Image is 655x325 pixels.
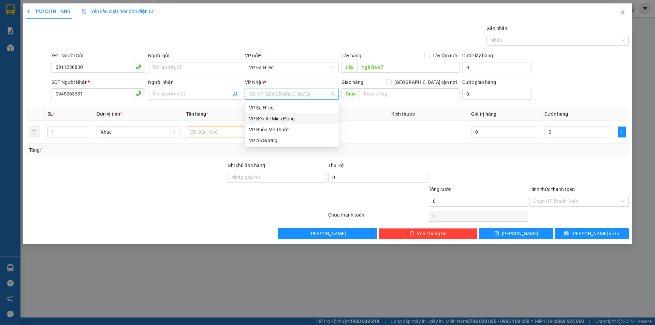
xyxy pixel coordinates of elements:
span: VP Nhận [245,79,264,85]
span: [PERSON_NAME] [309,230,346,237]
div: Người nhận [148,78,242,86]
label: Cước lấy hàng [462,53,493,58]
div: VP gửi [245,52,339,59]
span: [GEOGRAPHIC_DATA] tận nơi [392,78,460,86]
div: VP Ea H`leo [249,104,335,112]
span: Kích thước [391,111,415,117]
input: Dọc đường [360,88,460,99]
input: 0 [471,127,539,137]
span: Xóa Thông tin [417,230,447,237]
span: Giao hàng [341,79,363,85]
button: [PERSON_NAME] [278,228,377,239]
label: Ghi chú đơn hàng [228,163,265,168]
label: Cước giao hàng [462,79,496,85]
button: save[PERSON_NAME] [479,228,553,239]
div: VP An Sương [245,135,339,146]
span: save [494,231,499,236]
button: delete [29,127,40,137]
div: SĐT Người Gửi [52,52,145,59]
div: Chưa thanh toán [327,211,428,223]
span: [PERSON_NAME] và In [571,230,619,237]
div: VP Bến Xe Miền Đông [245,113,339,124]
span: Lấy [341,62,357,73]
span: TẠO ĐƠN HÀNG [26,9,71,14]
div: SĐT Người Nhận [52,78,145,86]
div: VP Bến Xe Miền Đông [249,115,335,122]
label: Hình thức thanh toán [529,187,575,192]
span: close [620,10,625,15]
span: phone [136,91,141,96]
span: VP Ea H`leo [249,62,335,73]
span: Yêu cầu xuất hóa đơn điện tử [82,9,154,14]
span: Giá trị hàng [471,111,496,117]
input: Ghi chú đơn hàng [228,172,327,183]
span: Giao [341,88,360,99]
span: SL [47,111,53,117]
input: Cước giao hàng [462,89,532,100]
input: Dọc đường [357,62,460,73]
div: Người gửi [148,52,242,59]
button: plus [618,127,626,137]
div: VP Buôn Mê Thuột [245,124,339,135]
div: VP Ea H`leo [245,102,339,113]
button: Close [613,3,632,23]
span: Đơn vị tính [97,111,122,117]
span: Tên hàng [186,111,208,117]
span: user-add [233,91,238,97]
span: Lấy hàng [341,53,361,58]
span: phone [136,64,141,70]
input: Cước lấy hàng [462,62,532,73]
span: plus [618,129,626,135]
span: Khác [101,127,177,137]
span: Tổng cước [429,187,451,192]
div: VP Buôn Mê Thuột [249,126,335,133]
span: Lấy tận nơi [430,52,460,59]
img: icon [82,9,87,14]
span: plus [26,9,31,14]
div: Tổng: 1 [29,146,253,154]
span: Cước hàng [544,111,568,117]
button: deleteXóa Thông tin [379,228,478,239]
span: printer [564,231,569,236]
input: VD: Bàn, Ghế [186,127,270,137]
label: Gán nhãn [486,26,507,31]
div: VP An Sương [249,137,335,144]
span: [PERSON_NAME] [502,230,538,237]
span: Thu Hộ [328,163,344,168]
span: delete [409,231,414,236]
button: printer[PERSON_NAME] và In [555,228,629,239]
